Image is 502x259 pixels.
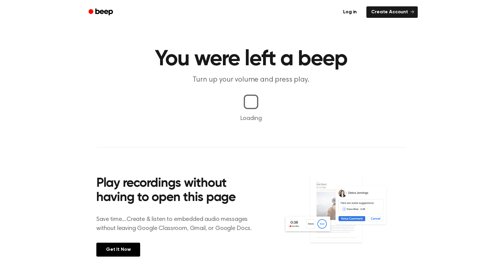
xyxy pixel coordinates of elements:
[96,243,140,257] a: Get It Now
[366,6,418,18] a: Create Account
[337,5,363,19] a: Log in
[84,6,118,18] a: Beep
[135,75,367,85] p: Turn up your volume and press play.
[7,114,495,123] p: Loading
[96,215,259,233] p: Save time....Create & listen to embedded audio messages without leaving Google Classroom, Gmail, ...
[96,176,259,205] h2: Play recordings without having to open this page
[96,48,406,70] h1: You were left a beep
[283,175,406,256] img: Voice Comments on Docs and Recording Widget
